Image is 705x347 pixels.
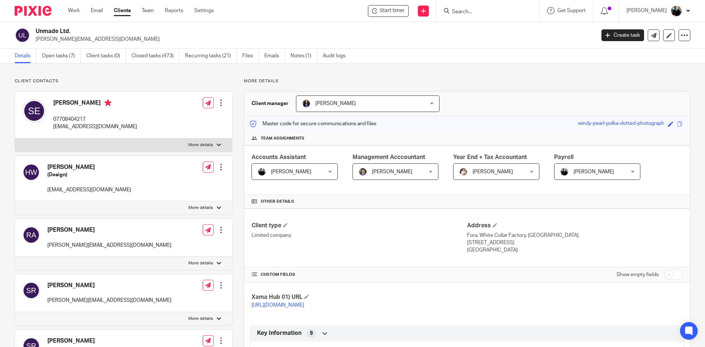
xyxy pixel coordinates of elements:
span: Management Acccountant [352,154,425,160]
h4: CUSTOM FIELDS [252,272,467,278]
h4: [PERSON_NAME] [47,226,171,234]
span: Team assignments [261,135,304,141]
p: More details [244,78,690,84]
span: Get Support [557,8,586,13]
h3: Client manager [252,100,289,107]
p: Limited company [252,232,467,239]
h4: [PERSON_NAME] [47,282,171,289]
img: martin-hickman.jpg [302,99,311,108]
a: Work [68,7,80,14]
a: [URL][DOMAIN_NAME] [252,303,304,308]
img: 1530183611242%20(1).jpg [358,167,367,176]
p: [GEOGRAPHIC_DATA] [467,246,683,254]
p: [EMAIL_ADDRESS][DOMAIN_NAME] [47,186,131,194]
p: More details [188,205,213,211]
img: Kayleigh%20Henson.jpeg [459,167,468,176]
span: [PERSON_NAME] [271,169,311,174]
span: [PERSON_NAME] [372,169,412,174]
span: 9 [310,330,313,337]
img: svg%3E [22,226,40,244]
h4: Client type [252,222,467,229]
a: Clients [114,7,131,14]
span: Key Information [257,329,301,337]
img: Pixie [15,6,51,16]
a: Create task [601,29,644,41]
h4: Xama Hub 01) URL [252,293,467,301]
a: Audit logs [323,49,351,63]
div: Unmade Ltd. [368,5,409,17]
a: Email [91,7,103,14]
div: windy-pearl-polka-dotted-photograph [578,120,664,128]
label: Show empty fields [617,271,659,278]
p: Client contacts [15,78,232,84]
a: Reports [165,7,183,14]
img: nicky-partington.jpg [560,167,569,176]
h4: Address [467,222,683,229]
p: [PERSON_NAME][EMAIL_ADDRESS][DOMAIN_NAME] [36,36,590,43]
p: More details [188,260,213,266]
span: [PERSON_NAME] [473,169,513,174]
img: nicky-partington.jpg [670,5,682,17]
a: Recurring tasks (21) [185,49,237,63]
img: svg%3E [22,99,46,123]
span: [PERSON_NAME] [574,169,614,174]
h4: [PERSON_NAME] [47,337,171,345]
a: Open tasks (7) [42,49,81,63]
span: Start timer [380,7,405,15]
a: Notes (1) [290,49,317,63]
p: [EMAIL_ADDRESS][DOMAIN_NAME] [53,123,137,130]
img: svg%3E [22,282,40,299]
p: [PERSON_NAME][EMAIL_ADDRESS][DOMAIN_NAME] [47,242,171,249]
p: [PERSON_NAME] [626,7,667,14]
h5: (Design) [47,171,131,178]
h4: [PERSON_NAME] [47,163,131,171]
a: Client tasks (0) [86,49,126,63]
span: Year End + Tax Accountant [453,154,527,160]
p: Fora, White Collar Factory, [GEOGRAPHIC_DATA] [467,232,683,239]
p: More details [188,142,213,148]
h2: Unmade Ltd. [36,28,480,35]
img: nicky-partington.jpg [257,167,266,176]
span: [PERSON_NAME] [315,101,356,106]
input: Search [451,9,517,15]
h4: [PERSON_NAME] [53,99,137,108]
a: Details [15,49,36,63]
p: 07708404217 [53,116,137,123]
a: Team [142,7,154,14]
p: [STREET_ADDRESS] [467,239,683,246]
a: Emails [264,49,285,63]
a: Settings [194,7,214,14]
a: Closed tasks (473) [131,49,180,63]
p: More details [188,316,213,322]
span: Payroll [554,154,574,160]
p: Master code for secure communications and files [250,120,376,127]
p: [PERSON_NAME][EMAIL_ADDRESS][DOMAIN_NAME] [47,297,171,304]
i: Primary [104,99,112,106]
a: Files [242,49,259,63]
img: svg%3E [22,163,40,181]
span: Other details [261,199,294,205]
span: Accounts Assistant [252,154,306,160]
img: svg%3E [15,28,30,43]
